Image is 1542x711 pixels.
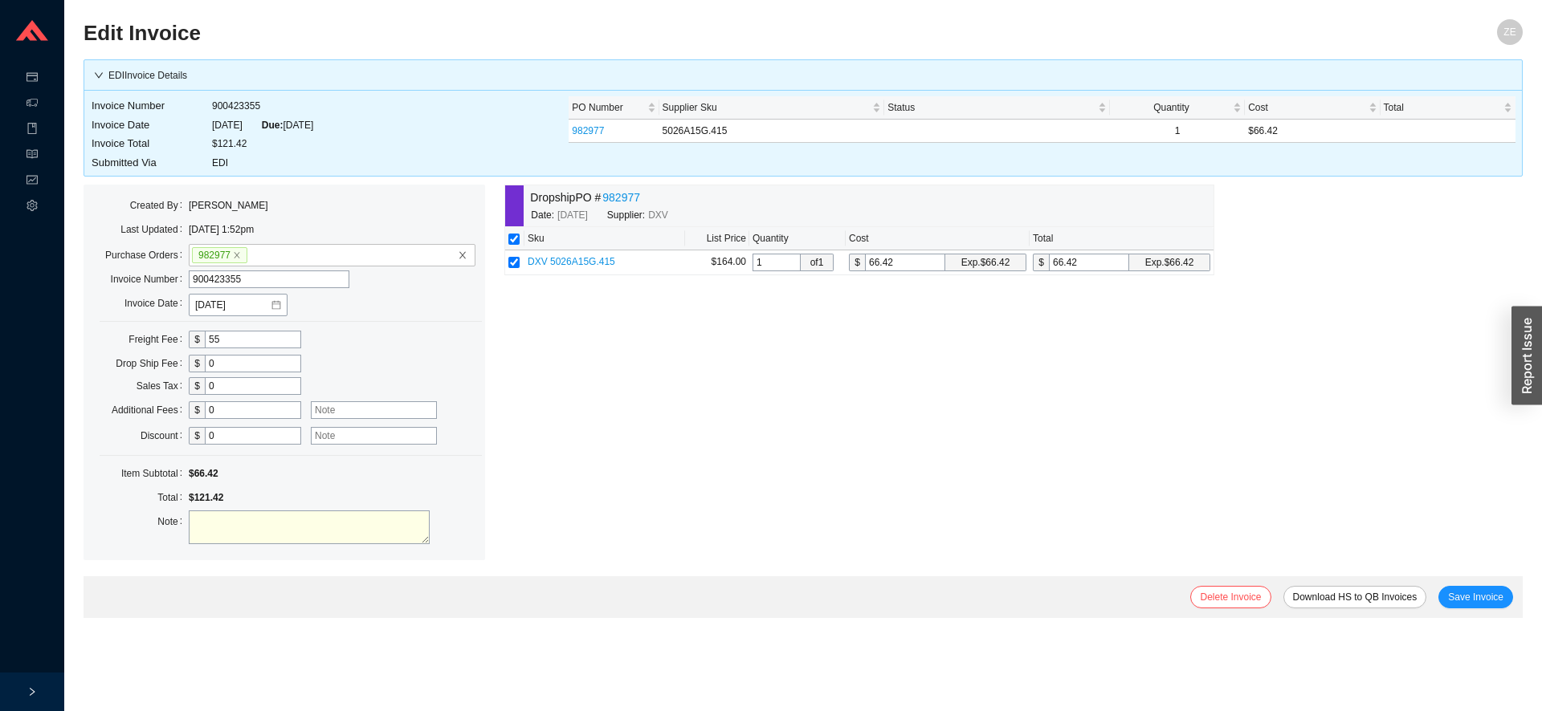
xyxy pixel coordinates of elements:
span: Due: [262,120,284,131]
td: Submitted Via [91,153,211,173]
th: Status sortable [884,96,1110,120]
span: Cost [1248,100,1365,116]
td: Invoice Number [91,96,211,116]
th: Sku [524,227,685,250]
label: Sales Tax [137,375,189,397]
label: Total [157,486,189,509]
input: 982977closeclose [248,246,259,264]
span: Save Invoice [1448,589,1503,605]
button: Delete Invoice [1190,586,1271,608]
div: Date: Supplier: [531,207,749,223]
div: $ [189,401,205,419]
button: Download HS to QB Invoices [1283,586,1427,608]
input: Note [311,401,437,419]
div: [PERSON_NAME] [189,197,316,213]
th: Total [1030,227,1214,250]
label: Discount [141,425,189,447]
label: Purchase Orders [105,244,189,266]
button: Save Invoice [1438,586,1513,608]
span: Total [1384,100,1500,116]
span: right [27,687,37,697]
span: DXV 5026A15G.415 [528,256,615,267]
span: close [233,251,241,259]
td: EDI [211,153,314,173]
th: PO Number sortable [569,96,659,120]
div: [DATE] 1:52pm [189,221,316,238]
div: Exp. $66.42 [961,254,1010,270]
span: $66.42 [189,468,218,479]
span: [DATE] [557,207,588,223]
td: Invoice Total [91,134,211,153]
td: Invoice Date [91,116,211,135]
span: DXV [648,207,668,223]
span: setting [27,194,38,220]
span: of 1 [801,254,833,270]
div: $ [189,377,205,395]
div: $ [849,254,865,271]
label: Created By [130,194,189,217]
label: Freight Fee [128,328,189,351]
label: Additional Fees [112,399,189,421]
div: $164.00 [688,254,746,270]
a: 982977 [602,189,640,207]
span: book [27,117,38,143]
a: Download HS to QB Invoices [1293,591,1418,603]
td: $121.42 [211,134,314,153]
h2: Edit Invoice [84,19,1163,47]
span: PO Number [572,100,643,116]
span: 982977 [192,247,247,263]
span: Quantity [1113,100,1230,116]
input: 09/16/2025 [195,297,270,313]
span: $121.42 [189,492,223,503]
span: Supplier Sku [663,100,870,116]
th: Cost sortable [1245,96,1380,120]
div: $ [189,427,205,445]
label: Invoice Date [124,292,189,315]
td: 1 [1110,120,1245,143]
th: Quantity [749,227,846,250]
th: Total sortable [1381,96,1515,120]
label: Note [157,510,189,533]
td: 5026A15G.415 [659,120,885,143]
div: Dropship PO # [530,189,749,207]
div: Exp. $66.42 [1145,254,1194,270]
a: 982977 [572,125,604,136]
div: $ [1033,254,1049,271]
td: 900423355 [211,96,314,116]
td: $66.42 [1245,120,1380,143]
span: Status [887,100,1095,116]
span: ZE [1503,19,1515,45]
span: Delete Invoice [1200,589,1261,605]
span: down [94,71,104,80]
label: Invoice Number [111,268,189,290]
div: $ [189,355,205,372]
th: Supplier Sku sortable [659,96,885,120]
th: List Price [685,227,749,250]
th: Quantity sortable [1110,96,1245,120]
span: credit-card [27,66,38,91]
th: Cost [846,227,1030,250]
span: fund [27,169,38,194]
span: read [27,143,38,169]
label: Item Subtotal [121,462,189,485]
span: close [458,250,467,260]
div: EDI Invoice Details [94,67,1512,83]
td: [DATE] [DATE] [211,116,314,135]
label: Last Updated [120,218,189,241]
input: Note [311,427,437,445]
div: $ [189,331,205,348]
label: Drop Ship Fee [116,352,189,375]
